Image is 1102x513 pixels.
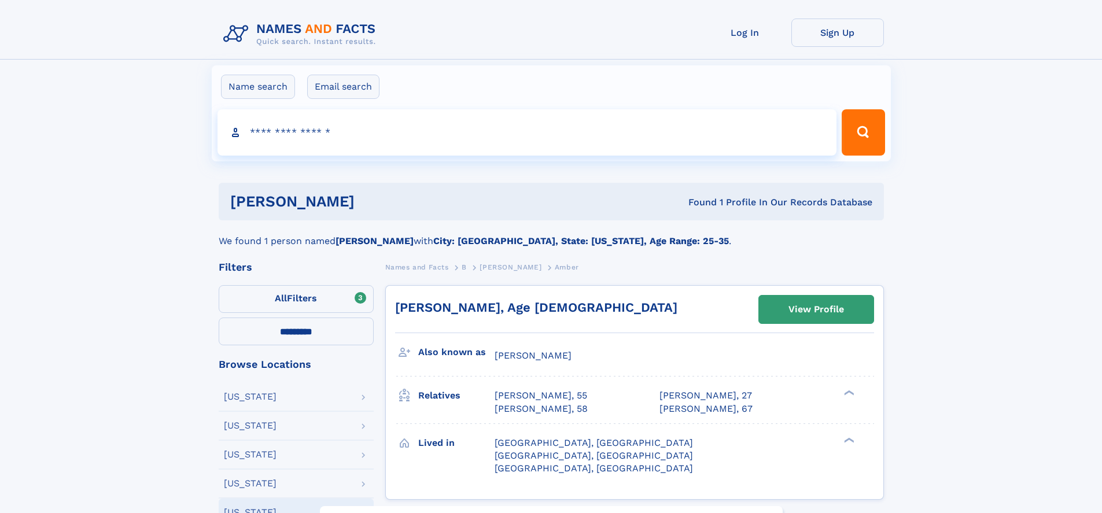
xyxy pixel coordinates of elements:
span: [GEOGRAPHIC_DATA], [GEOGRAPHIC_DATA] [495,437,693,448]
div: Browse Locations [219,359,374,370]
h3: Lived in [418,433,495,453]
div: Found 1 Profile In Our Records Database [521,196,872,209]
div: Filters [219,262,374,272]
a: [PERSON_NAME], 27 [659,389,752,402]
div: View Profile [788,296,844,323]
b: [PERSON_NAME] [336,235,414,246]
a: Sign Up [791,19,884,47]
div: We found 1 person named with . [219,220,884,248]
span: [PERSON_NAME] [495,350,572,361]
div: [US_STATE] [224,479,277,488]
button: Search Button [842,109,884,156]
a: [PERSON_NAME], 55 [495,389,587,402]
h1: [PERSON_NAME] [230,194,522,209]
span: [GEOGRAPHIC_DATA], [GEOGRAPHIC_DATA] [495,450,693,461]
a: Names and Facts [385,260,449,274]
label: Email search [307,75,379,99]
span: Amber [555,263,579,271]
input: search input [218,109,837,156]
img: Logo Names and Facts [219,19,385,50]
label: Filters [219,285,374,313]
span: [PERSON_NAME] [480,263,541,271]
span: All [275,293,287,304]
a: [PERSON_NAME], Age [DEMOGRAPHIC_DATA] [395,300,677,315]
a: [PERSON_NAME] [480,260,541,274]
a: [PERSON_NAME], 58 [495,403,588,415]
span: [GEOGRAPHIC_DATA], [GEOGRAPHIC_DATA] [495,463,693,474]
div: ❯ [841,436,855,444]
a: B [462,260,467,274]
h3: Relatives [418,386,495,405]
h3: Also known as [418,342,495,362]
b: City: [GEOGRAPHIC_DATA], State: [US_STATE], Age Range: 25-35 [433,235,729,246]
a: [PERSON_NAME], 67 [659,403,753,415]
span: B [462,263,467,271]
div: [US_STATE] [224,392,277,401]
div: [US_STATE] [224,450,277,459]
label: Name search [221,75,295,99]
div: ❯ [841,389,855,397]
a: Log In [699,19,791,47]
a: View Profile [759,296,874,323]
div: [US_STATE] [224,421,277,430]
